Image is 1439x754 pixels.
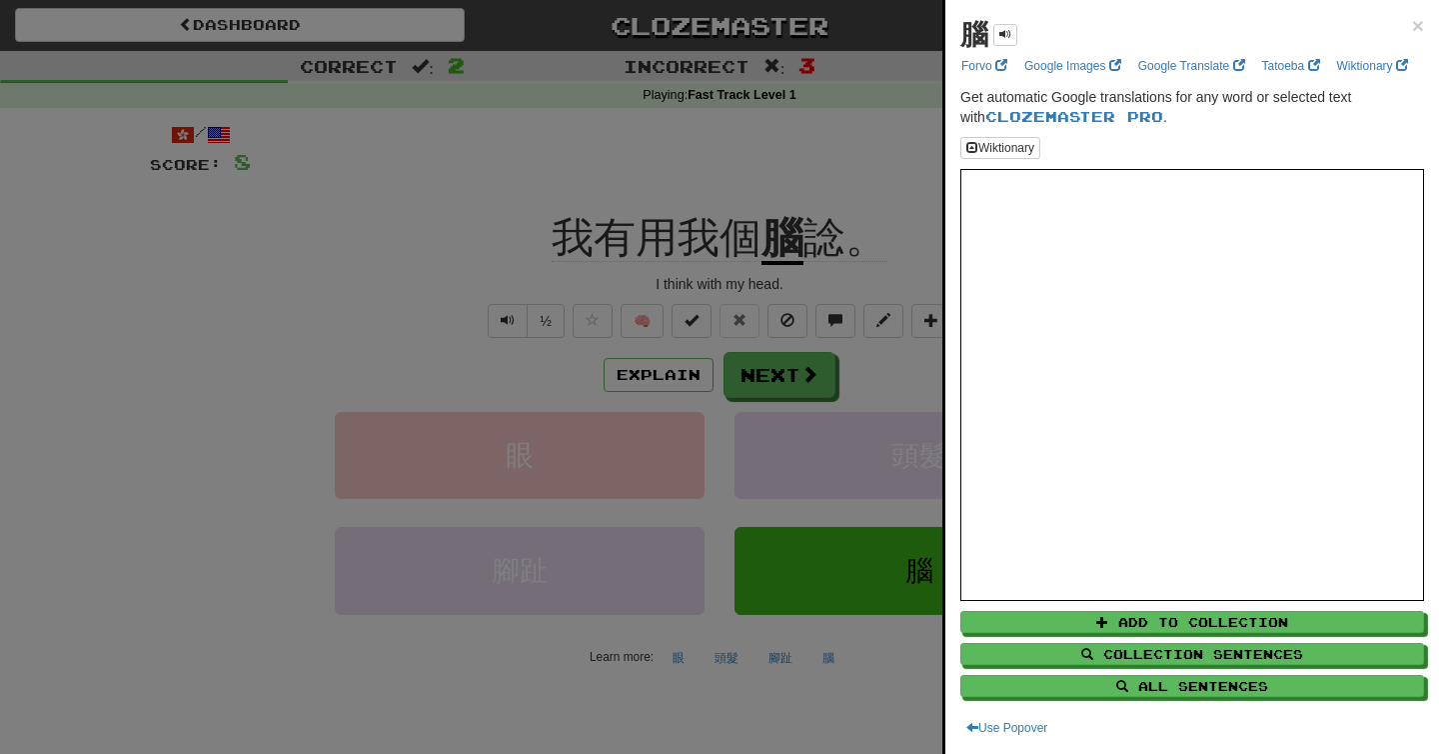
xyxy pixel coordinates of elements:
[1412,14,1424,37] span: ×
[960,675,1424,697] button: All Sentences
[960,643,1424,665] button: Collection Sentences
[960,19,988,50] strong: 腦
[955,55,1013,77] a: Forvo
[960,717,1053,739] button: Use Popover
[1018,55,1127,77] a: Google Images
[1132,55,1251,77] a: Google Translate
[1412,15,1424,36] button: Close
[960,87,1424,127] p: Get automatic Google translations for any word or selected text with .
[1256,55,1326,77] a: Tatoeba
[960,611,1424,633] button: Add to Collection
[985,108,1163,125] a: Clozemaster Pro
[960,137,1040,159] button: Wiktionary
[1331,55,1414,77] a: Wiktionary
